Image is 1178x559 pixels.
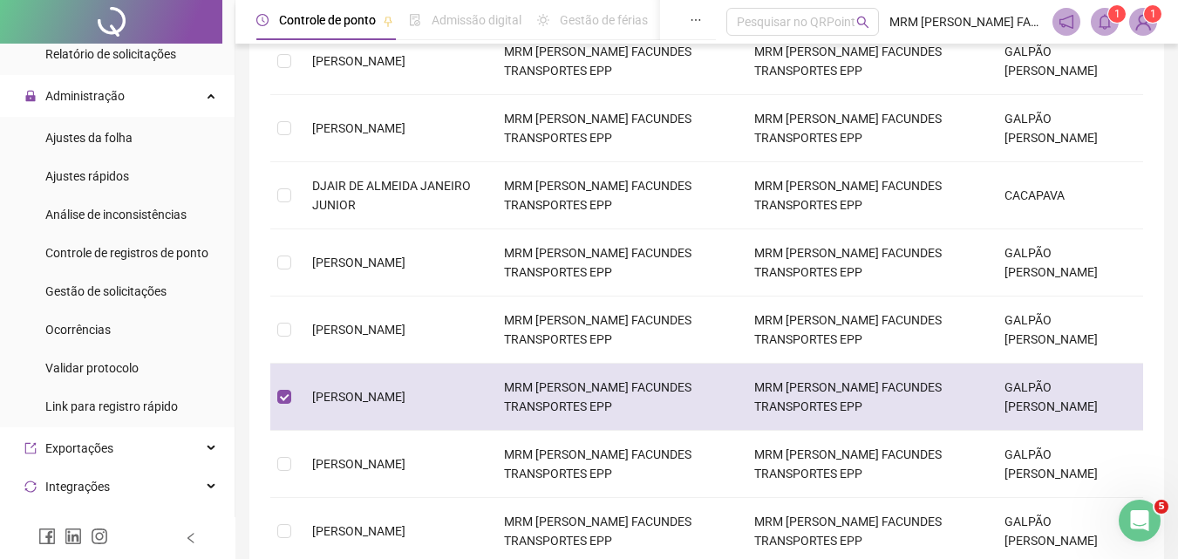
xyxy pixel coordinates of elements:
[312,256,405,269] span: [PERSON_NAME]
[740,28,991,95] td: MRM [PERSON_NAME] FACUNDES TRANSPORTES EPP
[256,14,269,26] span: clock-circle
[991,95,1143,162] td: GALPÃO [PERSON_NAME]
[490,431,740,498] td: MRM [PERSON_NAME] FACUNDES TRANSPORTES EPP
[91,528,108,545] span: instagram
[560,13,648,27] span: Gestão de férias
[45,208,187,222] span: Análise de inconsistências
[65,528,82,545] span: linkedin
[45,399,178,413] span: Link para registro rápido
[490,297,740,364] td: MRM [PERSON_NAME] FACUNDES TRANSPORTES EPP
[740,162,991,229] td: MRM [PERSON_NAME] FACUNDES TRANSPORTES EPP
[45,131,133,145] span: Ajustes da folha
[991,364,1143,431] td: GALPÃO [PERSON_NAME]
[312,390,405,404] span: [PERSON_NAME]
[690,14,702,26] span: ellipsis
[432,13,521,27] span: Admissão digital
[24,442,37,454] span: export
[312,54,405,68] span: [PERSON_NAME]
[312,323,405,337] span: [PERSON_NAME]
[45,323,111,337] span: Ocorrências
[1144,5,1161,23] sup: Atualize o seu contato no menu Meus Dados
[991,28,1143,95] td: GALPÃO [PERSON_NAME]
[45,361,139,375] span: Validar protocolo
[1114,8,1120,20] span: 1
[740,364,991,431] td: MRM [PERSON_NAME] FACUNDES TRANSPORTES EPP
[312,179,471,212] span: DJAIR DE ALMEIDA JANEIRO JUNIOR
[490,95,740,162] td: MRM [PERSON_NAME] FACUNDES TRANSPORTES EPP
[1108,5,1126,23] sup: 1
[383,16,393,26] span: pushpin
[490,364,740,431] td: MRM [PERSON_NAME] FACUNDES TRANSPORTES EPP
[24,90,37,102] span: lock
[38,528,56,545] span: facebook
[1154,500,1168,514] span: 5
[856,16,869,29] span: search
[409,14,421,26] span: file-done
[45,284,167,298] span: Gestão de solicitações
[185,532,197,544] span: left
[312,524,405,538] span: [PERSON_NAME]
[312,121,405,135] span: [PERSON_NAME]
[490,28,740,95] td: MRM [PERSON_NAME] FACUNDES TRANSPORTES EPP
[740,431,991,498] td: MRM [PERSON_NAME] FACUNDES TRANSPORTES EPP
[740,297,991,364] td: MRM [PERSON_NAME] FACUNDES TRANSPORTES EPP
[740,95,991,162] td: MRM [PERSON_NAME] FACUNDES TRANSPORTES EPP
[1059,14,1074,30] span: notification
[991,431,1143,498] td: GALPÃO [PERSON_NAME]
[1119,500,1161,542] iframe: Intercom live chat
[991,162,1143,229] td: CACAPAVA
[1130,9,1156,35] img: 2823
[1150,8,1156,20] span: 1
[279,13,376,27] span: Controle de ponto
[45,89,125,103] span: Administração
[889,12,1042,31] span: MRM [PERSON_NAME] FACUNDES TRANSPORTES EPP
[991,229,1143,297] td: GALPÃO [PERSON_NAME]
[45,480,110,494] span: Integrações
[740,229,991,297] td: MRM [PERSON_NAME] FACUNDES TRANSPORTES EPP
[45,441,113,455] span: Exportações
[312,457,405,471] span: [PERSON_NAME]
[991,297,1143,364] td: GALPÃO [PERSON_NAME]
[1097,14,1113,30] span: bell
[490,229,740,297] td: MRM [PERSON_NAME] FACUNDES TRANSPORTES EPP
[45,169,129,183] span: Ajustes rápidos
[537,14,549,26] span: sun
[490,162,740,229] td: MRM [PERSON_NAME] FACUNDES TRANSPORTES EPP
[45,47,176,61] span: Relatório de solicitações
[45,246,208,260] span: Controle de registros de ponto
[24,481,37,493] span: sync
